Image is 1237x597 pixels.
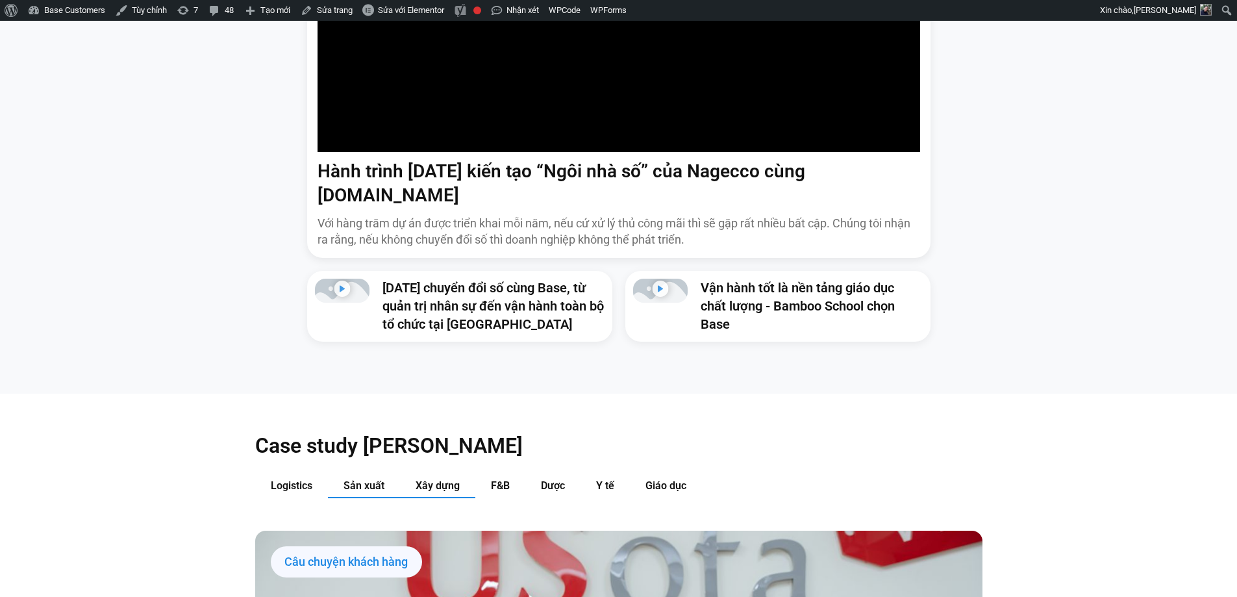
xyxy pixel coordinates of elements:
[334,281,350,301] div: Phát video
[271,479,312,492] span: Logistics
[652,281,668,301] div: Phát video
[378,5,444,15] span: Sửa với Elementor
[645,479,686,492] span: Giáo dục
[382,280,604,332] a: [DATE] chuyển đổi số cùng Base, từ quản trị nhân sự đến vận hành toàn bộ tổ chức tại [GEOGRAPHIC_...
[271,546,422,578] div: Câu chuyện khách hàng
[1134,5,1196,15] span: [PERSON_NAME]
[491,479,510,492] span: F&B
[318,160,805,205] a: Hành trình [DATE] kiến tạo “Ngôi nhà số” của Nagecco cùng [DOMAIN_NAME]
[416,479,460,492] span: Xây dựng
[473,6,481,14] div: Cụm từ khóa trọng tâm chưa được đặt
[701,280,895,332] a: Vận hành tốt là nền tảng giáo dục chất lượng - Bamboo School chọn Base
[255,433,982,459] h2: Case study [PERSON_NAME]
[344,479,384,492] span: Sản xuất
[596,479,614,492] span: Y tế
[318,215,920,248] p: Với hàng trăm dự án được triển khai mỗi năm, nếu cứ xử lý thủ công mãi thì sẽ gặp rất nhiều bất c...
[541,479,565,492] span: Dược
